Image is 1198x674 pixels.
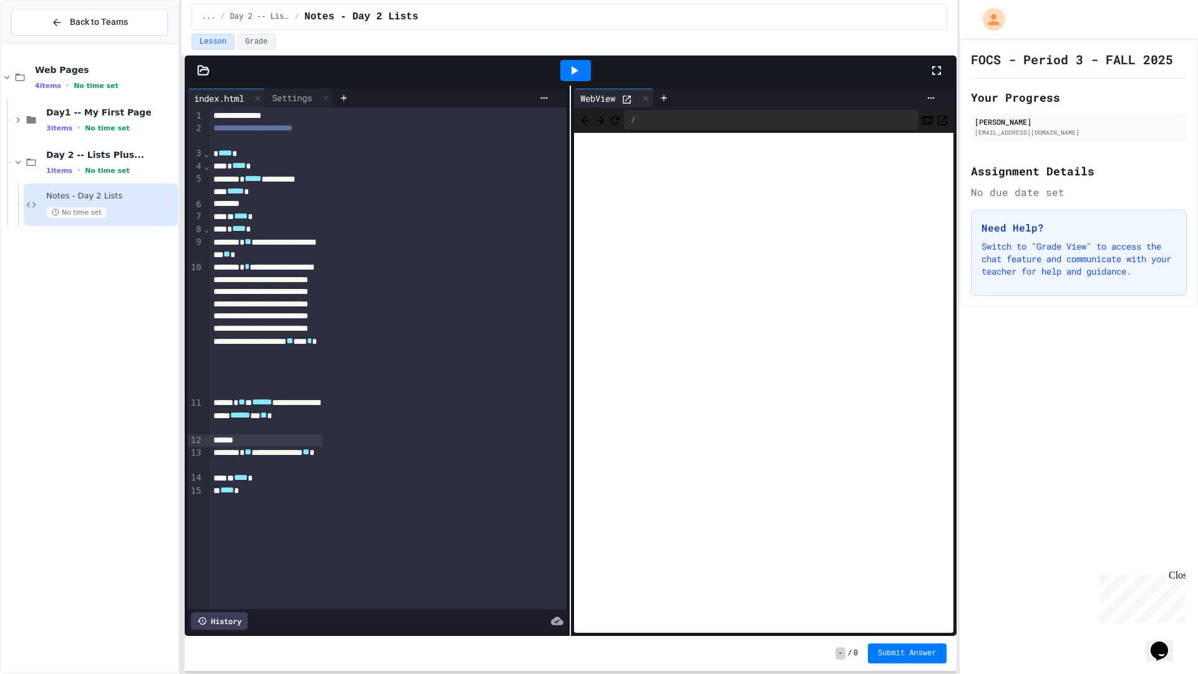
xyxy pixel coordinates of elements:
[188,92,250,105] div: index.html
[192,34,235,50] button: Lesson
[188,397,203,434] div: 11
[295,12,299,22] span: /
[46,167,72,175] span: 1 items
[188,210,203,223] div: 7
[609,112,621,127] button: Refresh
[971,89,1187,106] h2: Your Progress
[188,434,203,447] div: 12
[975,116,1183,127] div: [PERSON_NAME]
[936,112,948,127] button: Open in new tab
[266,89,334,107] div: Settings
[971,185,1187,200] div: No due date set
[70,16,128,29] span: Back to Teams
[188,223,203,236] div: 8
[188,147,203,160] div: 3
[868,643,947,663] button: Submit Answer
[46,124,72,132] span: 3 items
[981,240,1176,278] p: Switch to "Grade View" to access the chat feature and communicate with your teacher for help and ...
[981,220,1176,235] h3: Need Help?
[46,149,175,160] span: Day 2 -- Lists Plus...
[203,161,210,171] span: Fold line
[220,12,225,22] span: /
[188,447,203,472] div: 13
[11,9,168,36] button: Back to Teams
[188,173,203,198] div: 5
[971,51,1173,68] h1: FOCS - Period 3 - FALL 2025
[237,34,276,50] button: Grade
[188,485,203,497] div: 15
[35,82,61,90] span: 4 items
[878,648,937,658] span: Submit Answer
[854,648,858,658] span: 0
[574,133,953,633] iframe: Web Preview
[188,198,203,211] div: 6
[5,5,86,79] div: Chat with us now!Close
[574,89,654,107] div: WebView
[46,191,175,202] span: Notes - Day 2 Lists
[74,82,119,90] span: No time set
[188,89,266,107] div: index.html
[188,160,203,173] div: 4
[971,162,1187,180] h2: Assignment Details
[77,165,80,175] span: •
[975,128,1183,137] div: [EMAIL_ADDRESS][DOMAIN_NAME]
[970,5,1008,34] div: My Account
[1146,624,1186,662] iframe: chat widget
[46,107,175,118] span: Day1 -- My First Page
[202,12,216,22] span: ...
[203,224,210,234] span: Fold line
[266,91,318,104] div: Settings
[188,110,203,122] div: 1
[191,612,248,630] div: History
[77,123,80,133] span: •
[304,9,418,24] span: Notes - Day 2 Lists
[46,207,107,218] span: No time set
[848,648,852,658] span: /
[66,81,69,90] span: •
[188,236,203,261] div: 9
[1094,570,1186,623] iframe: chat widget
[203,149,210,159] span: Fold line
[85,167,130,175] span: No time set
[188,122,203,148] div: 2
[35,64,175,76] span: Web Pages
[188,261,203,397] div: 10
[188,472,203,484] div: 14
[921,112,933,127] button: Console
[85,124,130,132] span: No time set
[624,110,918,130] div: /
[579,112,592,127] span: Back
[835,647,845,660] span: -
[230,12,290,22] span: Day 2 -- Lists Plus...
[594,112,606,127] span: Forward
[574,92,621,105] div: WebView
